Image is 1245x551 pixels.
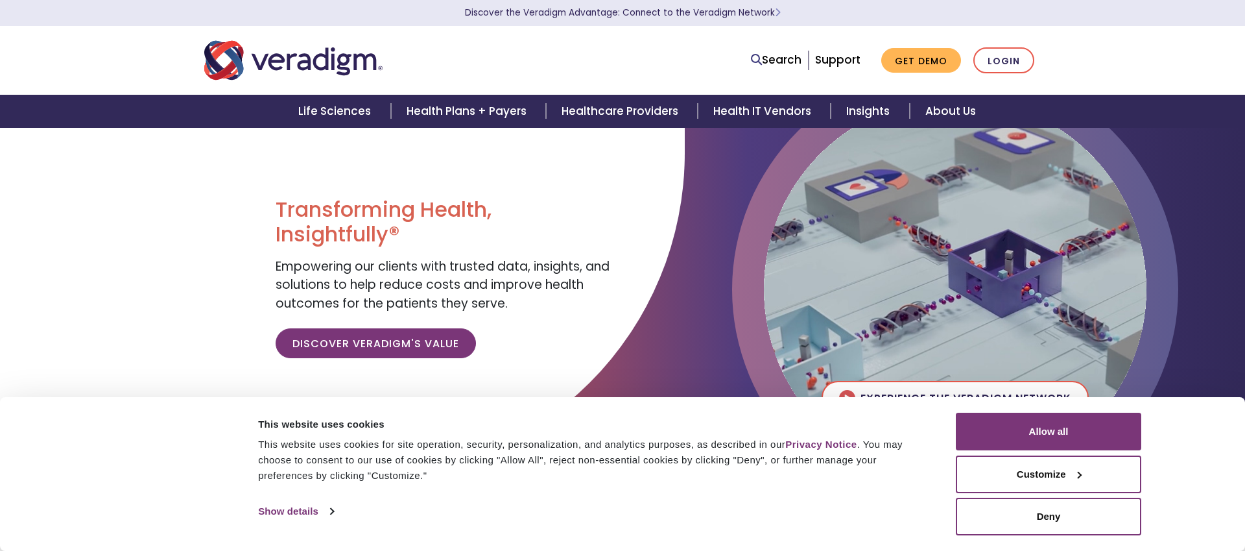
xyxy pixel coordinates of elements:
[775,6,781,19] span: Learn More
[956,456,1141,493] button: Customize
[276,197,613,247] h1: Transforming Health, Insightfully®
[751,51,801,69] a: Search
[698,95,831,128] a: Health IT Vendors
[546,95,698,128] a: Healthcare Providers
[956,498,1141,535] button: Deny
[258,437,927,484] div: This website uses cookies for site operation, security, personalization, and analytics purposes, ...
[973,47,1034,74] a: Login
[276,328,476,358] a: Discover Veradigm's Value
[465,6,781,19] a: Discover the Veradigm Advantage: Connect to the Veradigm NetworkLearn More
[276,258,610,312] span: Empowering our clients with trusted data, insights, and solutions to help reduce costs and improv...
[815,52,860,67] a: Support
[785,439,857,450] a: Privacy Notice
[258,502,333,521] a: Show details
[258,417,927,432] div: This website uses cookies
[910,95,991,128] a: About Us
[204,39,383,82] img: Veradigm logo
[956,413,1141,450] button: Allow all
[283,95,390,128] a: Life Sciences
[881,48,961,73] a: Get Demo
[391,95,546,128] a: Health Plans + Payers
[831,95,909,128] a: Insights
